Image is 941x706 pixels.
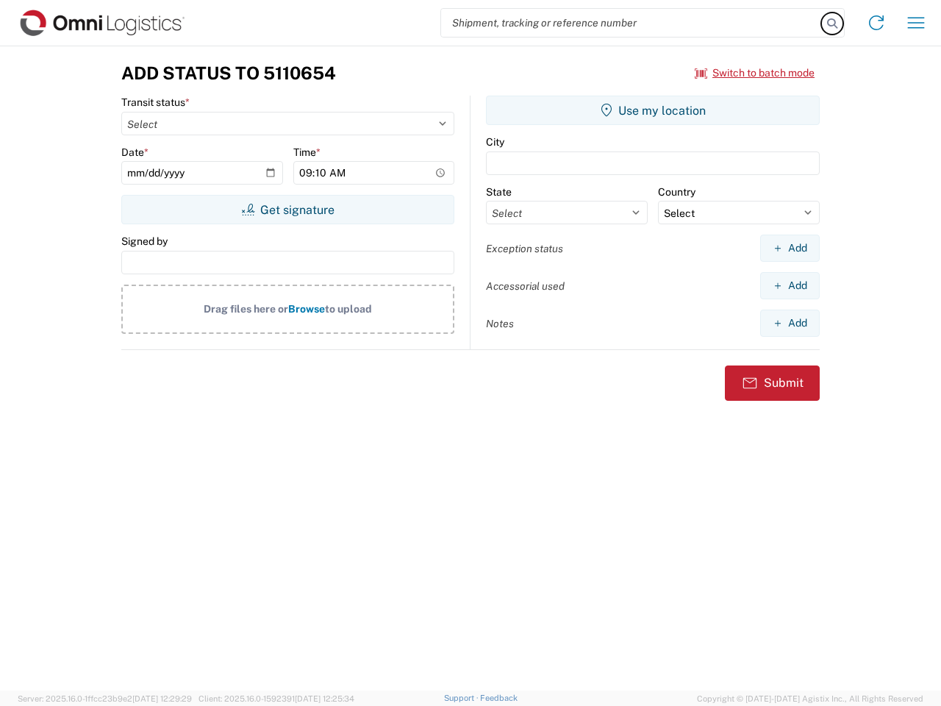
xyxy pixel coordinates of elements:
[760,310,820,337] button: Add
[121,235,168,248] label: Signed by
[288,303,325,315] span: Browse
[486,96,820,125] button: Use my location
[486,185,512,199] label: State
[295,694,354,703] span: [DATE] 12:25:34
[697,692,923,705] span: Copyright © [DATE]-[DATE] Agistix Inc., All Rights Reserved
[18,694,192,703] span: Server: 2025.16.0-1ffcc23b9e2
[121,96,190,109] label: Transit status
[486,317,514,330] label: Notes
[760,235,820,262] button: Add
[121,63,336,84] h3: Add Status to 5110654
[695,61,815,85] button: Switch to batch mode
[658,185,695,199] label: Country
[293,146,321,159] label: Time
[204,303,288,315] span: Drag files here or
[325,303,372,315] span: to upload
[132,694,192,703] span: [DATE] 12:29:29
[760,272,820,299] button: Add
[725,366,820,401] button: Submit
[121,195,454,224] button: Get signature
[486,279,565,293] label: Accessorial used
[121,146,149,159] label: Date
[486,242,563,255] label: Exception status
[441,9,822,37] input: Shipment, tracking or reference number
[480,693,518,702] a: Feedback
[486,135,504,149] label: City
[198,694,354,703] span: Client: 2025.16.0-1592391
[444,693,481,702] a: Support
